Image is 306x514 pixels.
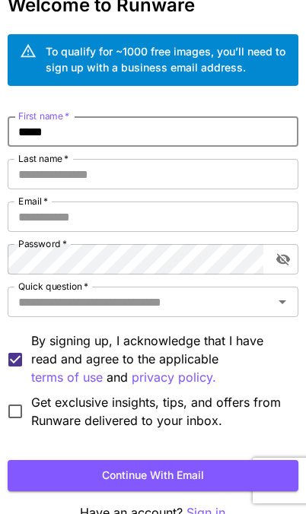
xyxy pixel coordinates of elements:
p: By signing up, I acknowledge that I have read and agree to the applicable and [31,332,286,387]
button: Open [272,291,293,313]
label: Email [18,195,48,208]
label: Last name [18,152,69,165]
p: terms of use [31,368,103,387]
button: toggle password visibility [269,246,297,273]
label: Quick question [18,280,88,293]
div: To qualify for ~1000 free images, you’ll need to sign up with a business email address. [46,43,286,75]
span: Get exclusive insights, tips, and offers from Runware delivered to your inbox. [31,393,286,430]
label: Password [18,237,67,250]
button: By signing up, I acknowledge that I have read and agree to the applicable terms of use and [132,368,216,387]
button: By signing up, I acknowledge that I have read and agree to the applicable and privacy policy. [31,368,103,387]
p: privacy policy. [132,368,216,387]
button: Continue with email [8,460,298,491]
label: First name [18,109,69,122]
